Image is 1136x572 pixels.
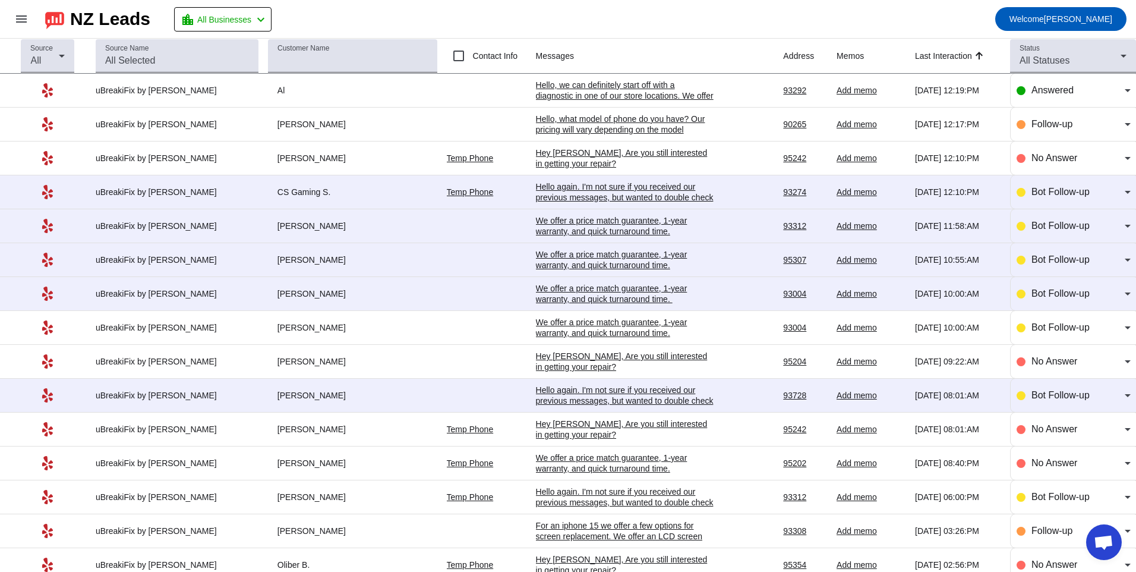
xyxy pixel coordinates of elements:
th: Memos [837,39,915,74]
div: [DATE] 10:55:AM [915,254,1001,265]
div: Add memo [837,424,905,435]
div: [PERSON_NAME] [268,356,437,367]
div: uBreakiFix by [PERSON_NAME] [96,526,258,536]
img: logo [45,9,64,29]
div: Add memo [837,119,905,130]
div: 95242 [783,153,827,164]
div: Open chat [1086,524,1122,560]
mat-icon: Yelp [40,287,55,301]
div: uBreakiFix by [PERSON_NAME] [96,560,258,570]
label: Contact Info [471,50,518,62]
div: For an iphone 15 we offer a few options for screen replacement. We offer an LCD screen for $129.9... [536,520,714,563]
div: 93274 [783,187,827,197]
div: [DATE] 12:10:PM [915,153,1001,164]
mat-icon: Yelp [40,456,55,470]
mat-icon: Yelp [40,524,55,538]
div: Hello, we can definitely start off with a diagnostic in one of our store locations. We offer a $4... [536,80,714,133]
span: All [30,55,41,65]
span: Bot Follow-up [1031,288,1090,298]
div: 93312 [783,492,827,502]
span: Follow-up [1031,526,1072,536]
div: [PERSON_NAME] [268,221,437,231]
span: No Answer [1031,560,1077,570]
div: uBreakiFix by [PERSON_NAME] [96,458,258,469]
span: All Businesses [197,11,251,28]
div: Hello, what model of phone do you have? Our pricing will vary depending on the model [536,114,714,135]
th: Address [783,39,837,74]
div: Add memo [837,288,905,299]
a: Temp Phone [447,425,494,434]
a: Temp Phone [447,492,494,502]
div: CS Gaming S. [268,187,437,197]
div: Add memo [837,526,905,536]
mat-icon: Yelp [40,558,55,572]
div: Oliber B. [268,560,437,570]
div: [DATE] 03:26:PM [915,526,1001,536]
div: [PERSON_NAME] [268,119,437,130]
th: Messages [536,39,784,74]
div: Add memo [837,153,905,164]
div: [PERSON_NAME] [268,492,437,502]
span: Bot Follow-up [1031,390,1090,400]
div: 95307 [783,254,827,265]
div: 93312 [783,221,827,231]
span: No Answer [1031,424,1077,434]
mat-icon: menu [14,12,29,26]
div: Add memo [837,254,905,265]
div: uBreakiFix by [PERSON_NAME] [96,356,258,367]
mat-icon: Yelp [40,354,55,369]
div: uBreakiFix by [PERSON_NAME] [96,322,258,333]
div: Add memo [837,187,905,197]
div: uBreakiFix by [PERSON_NAME] [96,390,258,401]
span: [PERSON_NAME] [1009,11,1112,27]
div: [PERSON_NAME] [268,526,437,536]
span: Follow-up [1031,119,1072,129]
div: Add memo [837,356,905,367]
div: 90265 [783,119,827,130]
mat-label: Source [30,45,53,52]
div: [PERSON_NAME] [268,254,437,265]
div: 93292 [783,85,827,96]
div: 95202 [783,458,827,469]
div: Al [268,85,437,96]
div: Add memo [837,492,905,502]
div: [PERSON_NAME] [268,322,437,333]
div: Hello again. I'm not sure if you received our previous messages, but wanted to double check if we... [536,385,714,417]
div: [DATE] 10:00:AM [915,322,1001,333]
span: Welcome [1009,14,1044,24]
div: We offer a price match guarantee, 1-year warranty, and quick turnaround time. ​ [536,283,714,304]
mat-label: Status [1020,45,1040,52]
span: Answered [1031,85,1074,95]
div: uBreakiFix by [PERSON_NAME] [96,254,258,265]
div: [PERSON_NAME] [268,390,437,401]
div: [PERSON_NAME] [268,458,437,469]
div: uBreakiFix by [PERSON_NAME] [96,424,258,435]
span: No Answer [1031,458,1077,468]
mat-label: Source Name [105,45,149,52]
div: uBreakiFix by [PERSON_NAME] [96,119,258,130]
div: 93728 [783,390,827,401]
mat-icon: Yelp [40,185,55,199]
div: We offer a price match guarantee, 1-year warranty, and quick turnaround time.​ [536,249,714,271]
div: [DATE] 11:58:AM [915,221,1001,231]
mat-icon: Yelp [40,422,55,436]
div: Add memo [837,221,905,231]
div: We offer a price match guarantee, 1-year warranty, and quick turnaround time.​ [536,317,714,338]
span: Bot Follow-up [1031,492,1090,502]
div: [DATE] 08:40:PM [915,458,1001,469]
input: All Selected [105,54,249,68]
a: Temp Phone [447,187,494,197]
div: [DATE] 12:17:PM [915,119,1001,130]
mat-icon: Yelp [40,151,55,165]
div: Hey [PERSON_NAME], Are you still interested in getting your repair?​ [536,147,714,169]
div: We offer a price match guarantee, 1-year warranty, and quick turnaround time.​ [536,215,714,237]
div: Add memo [837,322,905,333]
div: [DATE] 09:22:AM [915,356,1001,367]
div: [DATE] 12:10:PM [915,187,1001,197]
a: Temp Phone [447,458,494,468]
div: Hey [PERSON_NAME], Are you still interested in getting your repair?​ [536,351,714,372]
a: Temp Phone [447,560,494,570]
div: Add memo [837,458,905,469]
div: We offer a price match guarantee, 1-year warranty, and quick turnaround time.​ [536,452,714,474]
div: Hello again. I'm not sure if you received our previous messages, but wanted to double check if we... [536,486,714,518]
